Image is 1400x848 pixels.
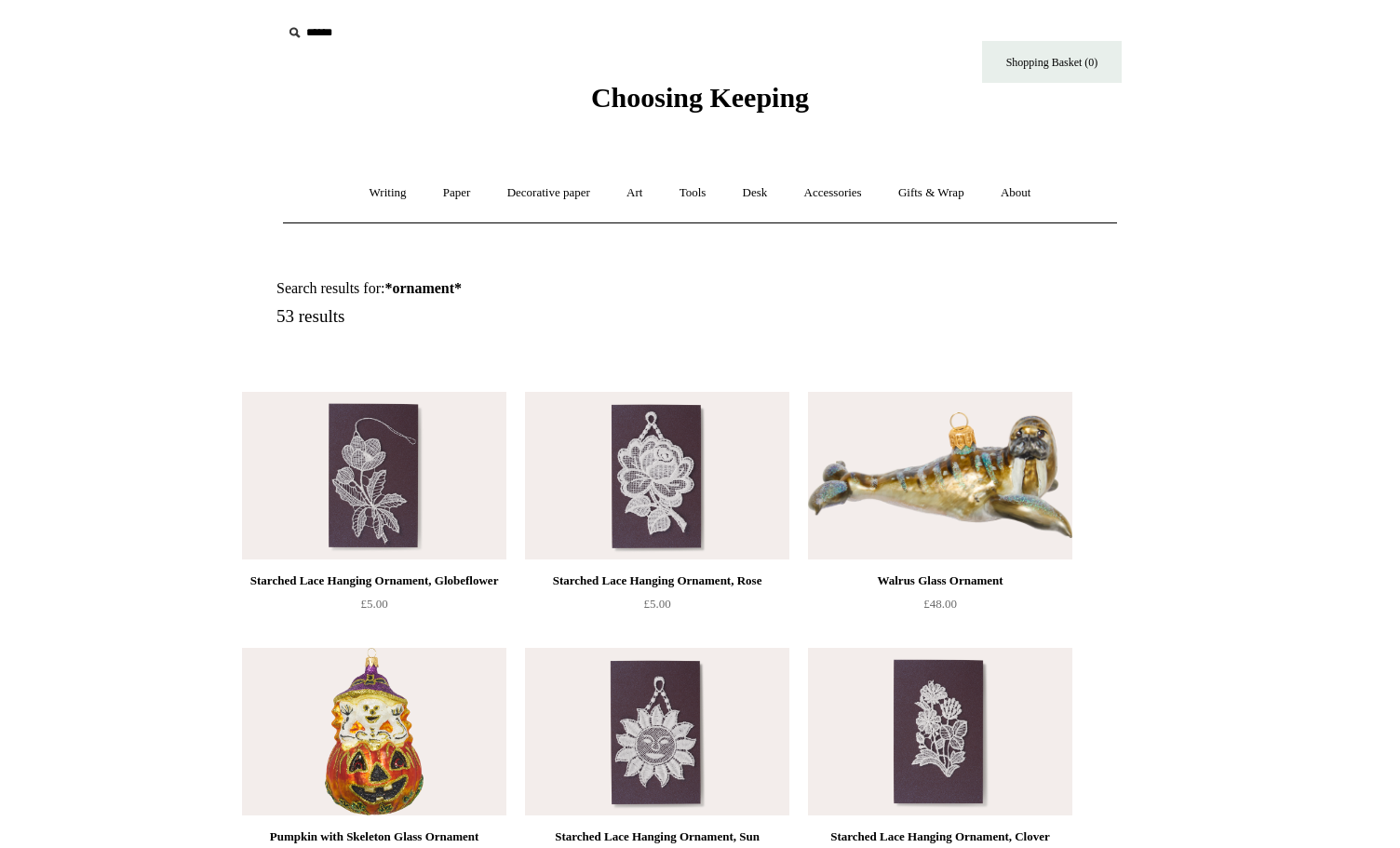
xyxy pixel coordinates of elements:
div: Starched Lace Hanging Ornament, Clover [813,826,1068,848]
div: Starched Lace Hanging Ornament, Globeflower [247,570,502,592]
span: £48.00 [923,597,957,611]
a: Starched Lace Hanging Ornament, Sun Starched Lace Hanging Ornament, Sun [525,648,789,815]
a: Starched Lace Hanging Ornament, Globeflower Starched Lace Hanging Ornament, Globeflower [242,392,506,559]
strong: *ornament* [384,280,462,296]
a: Accessories [787,168,879,218]
a: Art [610,168,659,218]
img: Starched Lace Hanging Ornament, Sun [525,648,789,815]
a: Walrus Glass Ornament Walrus Glass Ornament [808,392,1072,559]
a: Decorative paper [491,168,607,218]
a: Starched Lace Hanging Ornament, Rose £5.00 [525,570,789,646]
span: Choosing Keeping [591,82,809,113]
img: Pumpkin with Skeleton Glass Ornament [242,648,506,815]
a: Pumpkin with Skeleton Glass Ornament Pumpkin with Skeleton Glass Ornament [242,648,506,815]
a: Writing [353,168,424,218]
div: Pumpkin with Skeleton Glass Ornament [247,826,502,848]
span: £5.00 [643,597,670,611]
a: Walrus Glass Ornament £48.00 [808,570,1072,646]
a: Starched Lace Hanging Ornament, Globeflower £5.00 [242,570,506,646]
a: Paper [426,168,488,218]
a: Gifts & Wrap [882,168,981,218]
h5: 53 results [276,306,721,328]
img: Walrus Glass Ornament [808,392,1072,559]
a: Shopping Basket (0) [982,41,1122,83]
a: About [984,168,1048,218]
img: Starched Lace Hanging Ornament, Clover [808,648,1072,815]
a: Choosing Keeping [591,97,809,110]
a: Tools [663,168,723,218]
div: Starched Lace Hanging Ornament, Rose [530,570,785,592]
h1: Search results for: [276,279,721,297]
img: Starched Lace Hanging Ornament, Rose [525,392,789,559]
a: Desk [726,168,785,218]
div: Starched Lace Hanging Ornament, Sun [530,826,785,848]
a: Starched Lace Hanging Ornament, Rose Starched Lace Hanging Ornament, Rose [525,392,789,559]
a: Starched Lace Hanging Ornament, Clover Starched Lace Hanging Ornament, Clover [808,648,1072,815]
img: Starched Lace Hanging Ornament, Globeflower [242,392,506,559]
div: Walrus Glass Ornament [813,570,1068,592]
span: £5.00 [360,597,387,611]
